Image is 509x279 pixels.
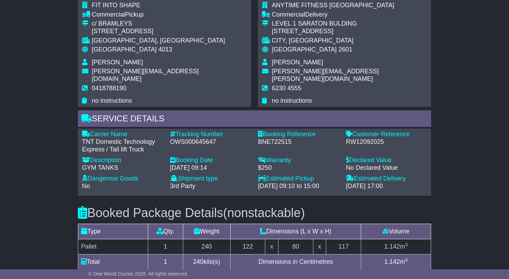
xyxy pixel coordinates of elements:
[346,157,427,164] div: Declared Value
[78,254,148,270] td: Total
[326,239,361,254] td: 117
[230,239,265,254] td: 122
[346,138,427,146] div: RW12092025
[346,164,427,172] div: No Declared Value
[272,68,379,82] span: [PERSON_NAME][EMAIL_ADDRESS][PERSON_NAME][DOMAIN_NAME]
[158,46,172,53] span: 4013
[384,258,400,265] span: 1.142
[92,28,247,35] div: [STREET_ADDRESS]
[92,68,199,82] span: [PERSON_NAME][EMAIL_ADDRESS][DOMAIN_NAME]
[405,242,408,247] sup: 3
[272,2,394,9] span: ANYTIME FITNESS [GEOGRAPHIC_DATA]
[258,157,339,164] div: Warranty
[338,46,352,53] span: 2601
[258,138,339,146] div: BNE722515
[92,46,157,53] span: [GEOGRAPHIC_DATA]
[361,239,431,254] td: m
[82,175,163,183] div: Dangerous Goods
[272,46,337,53] span: [GEOGRAPHIC_DATA]
[78,110,431,129] div: Service Details
[170,183,195,189] span: 3rd Party
[92,97,132,104] span: no instructions
[361,254,431,270] td: m
[170,157,251,164] div: Booking Date
[183,224,230,239] td: Weight
[258,164,339,172] div: $250
[92,85,126,92] span: 0418788190
[82,183,90,189] span: No
[258,183,339,190] div: [DATE] 09:10 to 15:00
[193,258,204,265] span: 240
[82,138,163,153] div: TNT Domestic Technology Express / Tail lift Truck
[223,206,305,220] span: (nonstackable)
[82,164,163,172] div: GYM TANKS
[405,257,408,262] sup: 3
[230,224,361,239] td: Dimensions (L x W x H)
[272,28,427,35] div: [STREET_ADDRESS]
[230,254,361,270] td: Dimensions in Centimetres
[272,59,323,66] span: [PERSON_NAME]
[88,271,188,277] span: © One World Courier 2025. All rights reserved.
[170,175,251,183] div: Shipment type
[170,138,251,146] div: OWS000645647
[183,239,230,254] td: 240
[272,97,312,104] span: no instructions
[82,157,163,164] div: Description
[272,11,305,18] span: Commercial
[170,164,251,172] div: [DATE] 09:14
[258,175,339,183] div: Estimated Pickup
[92,37,247,45] div: [GEOGRAPHIC_DATA], [GEOGRAPHIC_DATA]
[313,239,326,254] td: x
[272,11,427,19] div: Delivery
[82,131,163,138] div: Carrier Name
[346,175,427,183] div: Estimated Delivery
[384,243,400,250] span: 1.142
[78,239,148,254] td: Pallet
[148,239,183,254] td: 1
[346,131,427,138] div: Customer Reference
[346,183,427,190] div: [DATE] 17:00
[92,11,125,18] span: Commercial
[278,239,313,254] td: 80
[78,224,148,239] td: Type
[92,11,247,19] div: Pickup
[92,59,143,66] span: [PERSON_NAME]
[148,224,183,239] td: Qty.
[92,20,247,28] div: c/ BRAMLEYS
[265,239,278,254] td: x
[361,224,431,239] td: Volume
[183,254,230,270] td: kilo(s)
[78,206,431,220] h3: Booked Package Details
[272,20,427,28] div: LEVEL 1 SARATON BULDING
[258,131,339,138] div: Booking Reference
[272,85,301,92] span: 6230 4555
[170,131,251,138] div: Tracking Number
[272,37,427,45] div: CITY, [GEOGRAPHIC_DATA]
[148,254,183,270] td: 1
[92,2,140,9] span: FIT INTO SHAPE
